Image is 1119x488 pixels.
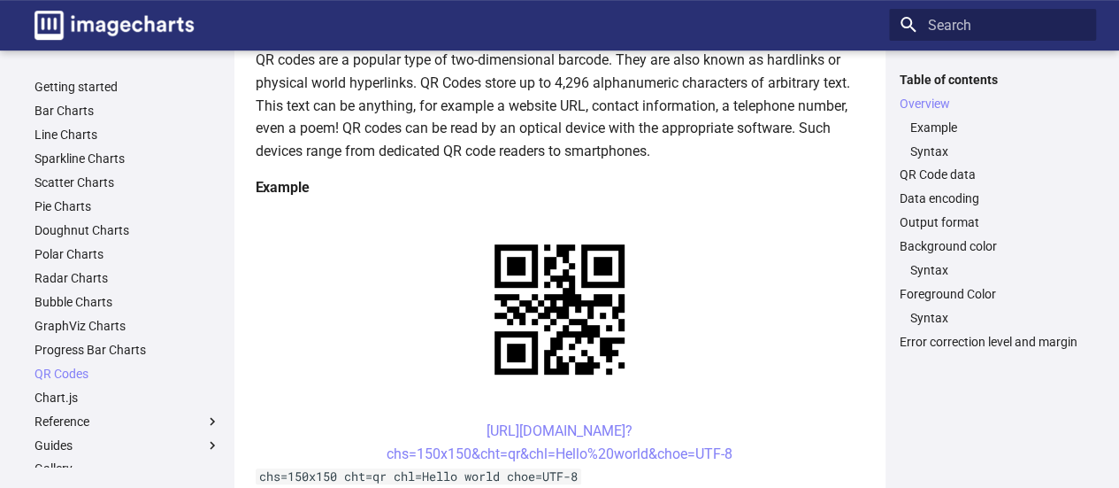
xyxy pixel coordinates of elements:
a: Radar Charts [34,270,220,286]
a: Syntax [910,310,1085,326]
a: Overview [900,96,1085,112]
a: QR Codes [34,366,220,382]
a: GraphViz Charts [34,318,220,334]
nav: Overview [900,120,1085,159]
a: Foreground Color [900,286,1085,302]
a: Data encoding [900,190,1085,206]
img: chart [464,213,655,406]
a: QR Code data [900,167,1085,182]
a: Gallery [34,461,220,476]
code: chs=150x150 cht=qr chl=Hello world choe=UTF-8 [256,469,581,484]
p: QR codes are a popular type of two-dimensional barcode. They are also known as hardlinks or physi... [256,49,864,162]
label: Guides [34,438,220,453]
a: Getting started [34,79,220,95]
a: Syntax [910,143,1085,159]
a: Bar Charts [34,103,220,119]
a: Progress Bar Charts [34,342,220,358]
nav: Table of contents [889,72,1096,351]
a: Sparkline Charts [34,151,220,167]
a: Output format [900,214,1085,230]
a: Line Charts [34,127,220,143]
h4: Example [256,176,864,199]
input: Search [889,9,1096,41]
a: Doughnut Charts [34,222,220,238]
img: logo [34,11,194,40]
a: Scatter Charts [34,174,220,190]
a: Image-Charts documentation [27,4,201,47]
a: Error correction level and margin [900,334,1085,350]
nav: Background color [900,262,1085,278]
a: Background color [900,238,1085,254]
label: Table of contents [889,72,1096,88]
nav: Foreground Color [900,310,1085,326]
a: Polar Charts [34,246,220,262]
a: [URL][DOMAIN_NAME]?chs=150x150&cht=qr&chl=Hello%20world&choe=UTF-8 [387,422,732,462]
label: Reference [34,414,220,430]
a: Pie Charts [34,198,220,214]
a: Chart.js [34,390,220,406]
a: Example [910,120,1085,136]
a: Syntax [910,262,1085,278]
a: Bubble Charts [34,294,220,310]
